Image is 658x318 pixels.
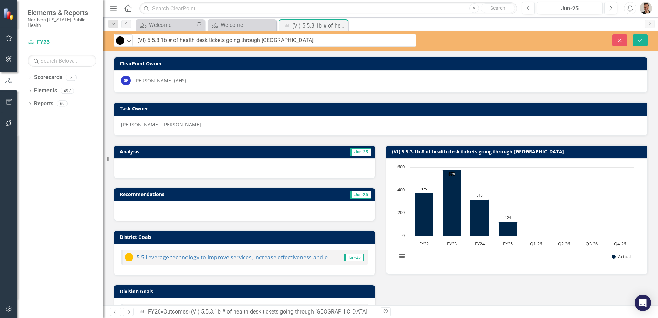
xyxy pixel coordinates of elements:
button: View chart menu, Chart [397,252,407,261]
h3: District Goals [120,234,372,240]
h3: (VI) 5.5.3.1b # of health desk tickets going through [GEOGRAPHIC_DATA] [392,149,644,154]
button: Jun-25 [537,2,603,14]
a: Reports [34,100,53,108]
div: (VI) 5.5.3.1b # of health desk tickets going through [GEOGRAPHIC_DATA] [191,308,367,315]
div: 8 [66,75,77,81]
span: Search [490,5,505,11]
text: Q1-26 [530,241,542,247]
text: FY23 [447,241,457,247]
text: 400 [397,187,405,193]
text: 578 [449,171,455,176]
span: Jun-25 [344,254,364,261]
text: 124 [505,215,511,220]
img: Volume Indicator [116,36,124,45]
text: Q2-26 [558,241,570,247]
h3: Analysis [120,149,241,154]
text: Q3-26 [586,241,598,247]
div: [PERSON_NAME], [PERSON_NAME] [121,121,640,128]
img: In Progress [125,253,133,261]
span: Jun-25 [350,148,371,156]
path: FY24, 319. Actual. [470,200,489,236]
img: ClearPoint Strategy [3,8,15,20]
text: 0 [402,232,405,238]
a: Elements [34,87,57,95]
div: (VI) 5.5.3.1b # of health desk tickets going through [GEOGRAPHIC_DATA] [292,21,346,30]
button: Search [481,3,515,13]
div: Chart. Highcharts interactive chart. [393,164,640,267]
path: FY22, 375. Actual. [415,193,434,236]
h3: Recommendations [120,192,290,197]
text: FY25 [503,241,513,247]
div: Open Intercom Messenger [635,295,651,311]
text: 200 [397,209,405,215]
div: Welcome [149,21,194,29]
svg: Interactive chart [393,164,637,267]
a: FY26 [28,39,96,46]
div: SF [121,76,131,85]
path: FY25, 124. Actual. [499,222,518,236]
span: Elements & Reports [28,9,96,17]
text: Q4-26 [614,241,626,247]
h3: ClearPoint Owner [120,61,644,66]
text: FY24 [475,241,485,247]
input: Search Below... [28,55,96,67]
img: Mike Escobar [640,2,652,14]
div: Welcome [221,21,275,29]
input: This field is required [133,34,416,47]
input: Search ClearPoint... [139,2,517,14]
text: FY22 [419,241,429,247]
div: 497 [61,88,74,94]
a: 5.5 Leverage technology to improve services, increase effectiveness and efficiency, and provide a... [137,254,460,261]
div: [PERSON_NAME] (AHS) [134,77,186,84]
h3: Task Owner [120,106,644,111]
div: » » [138,308,375,316]
a: Scorecards [34,74,62,82]
path: FY23, 578. Actual. [443,170,461,236]
text: 600 [397,163,405,170]
h3: Division Goals [120,289,372,294]
a: Welcome [138,21,194,29]
a: Welcome [209,21,275,29]
span: Jun-25 [350,191,371,199]
small: Northern [US_STATE] Public Health [28,17,96,28]
text: 375 [421,187,427,191]
button: Show Actual [612,254,631,260]
text: 319 [477,193,483,198]
a: Outcomes [163,308,188,315]
a: FY26 [148,308,161,315]
div: Jun-25 [539,4,600,13]
div: 69 [57,101,68,107]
